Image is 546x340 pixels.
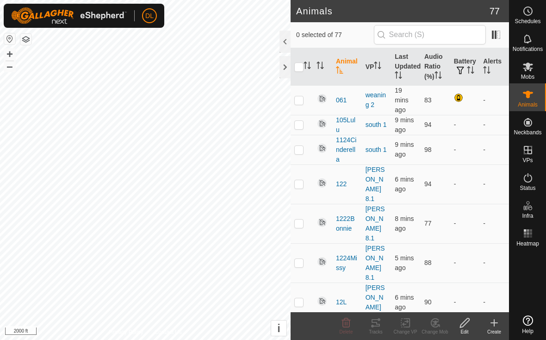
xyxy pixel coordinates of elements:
[109,328,143,336] a: Privacy Policy
[145,11,154,21] span: DL
[316,256,328,267] img: returning off
[316,296,328,307] img: returning off
[336,253,358,273] span: 1224Missy
[336,115,358,135] span: 105Lulu
[395,294,414,311] span: 13 Oct 2025 at 10:53 am
[490,4,500,18] span: 77
[479,328,509,335] div: Create
[522,157,533,163] span: VPs
[391,48,421,86] th: Last Updated
[296,6,490,17] h2: Animals
[479,164,509,204] td: -
[450,283,480,322] td: -
[336,68,343,75] p-sorticon: Activate to sort
[479,283,509,322] td: -
[479,115,509,135] td: -
[424,220,432,227] span: 77
[479,243,509,283] td: -
[316,177,328,189] img: returning off
[450,243,480,283] td: -
[450,164,480,204] td: -
[4,33,15,44] button: Reset Map
[395,254,414,271] span: 13 Oct 2025 at 10:54 am
[374,63,381,70] p-sorticon: Activate to sort
[366,284,385,321] a: [PERSON_NAME] 8.1
[522,213,533,219] span: Infra
[391,328,420,335] div: Change VP
[395,141,414,158] span: 13 Oct 2025 at 10:50 am
[316,93,328,104] img: returning off
[424,96,432,104] span: 83
[434,73,442,80] p-sorticon: Activate to sort
[366,205,385,242] a: [PERSON_NAME] 8.1
[513,46,543,52] span: Notifications
[424,180,432,188] span: 94
[336,135,358,164] span: 1124Cinderella
[316,118,328,129] img: returning off
[395,176,414,193] span: 13 Oct 2025 at 10:53 am
[520,185,535,191] span: Status
[479,135,509,164] td: -
[296,30,374,40] span: 0 selected of 77
[483,68,490,75] p-sorticon: Activate to sort
[395,215,414,232] span: 13 Oct 2025 at 10:51 am
[479,85,509,115] td: -
[332,48,362,86] th: Animal
[514,130,541,135] span: Neckbands
[271,321,286,336] button: i
[316,217,328,228] img: returning off
[336,95,347,105] span: 061
[450,204,480,243] td: -
[518,102,538,107] span: Animals
[336,214,358,233] span: 1222Bonnie
[421,48,450,86] th: Audio Ratio (%)
[366,166,385,202] a: [PERSON_NAME] 8.1
[340,329,353,334] span: Delete
[522,328,534,334] span: Help
[424,298,432,306] span: 90
[424,121,432,128] span: 94
[395,116,414,133] span: 13 Oct 2025 at 10:50 am
[366,121,387,128] a: south 1
[316,143,328,154] img: returning off
[450,328,479,335] div: Edit
[361,328,391,335] div: Tracks
[450,115,480,135] td: -
[521,74,534,80] span: Mobs
[277,322,280,334] span: i
[155,328,182,336] a: Contact Us
[366,146,387,153] a: south 1
[4,49,15,60] button: +
[395,87,409,113] span: 13 Oct 2025 at 10:40 am
[304,63,311,70] p-sorticon: Activate to sort
[467,68,474,75] p-sorticon: Activate to sort
[395,73,402,80] p-sorticon: Activate to sort
[366,245,385,281] a: [PERSON_NAME] 8.1
[424,146,432,153] span: 98
[509,312,546,338] a: Help
[11,7,127,24] img: Gallagher Logo
[450,48,480,86] th: Battery
[516,241,539,246] span: Heatmap
[374,25,486,44] input: Search (S)
[424,259,432,266] span: 88
[362,48,391,86] th: VP
[479,48,509,86] th: Alerts
[20,34,31,45] button: Map Layers
[515,19,540,24] span: Schedules
[4,61,15,72] button: –
[479,204,509,243] td: -
[336,297,347,307] span: 12L
[450,135,480,164] td: -
[366,91,386,108] a: weaning 2
[420,328,450,335] div: Change Mob
[336,179,347,189] span: 122
[316,63,324,70] p-sorticon: Activate to sort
